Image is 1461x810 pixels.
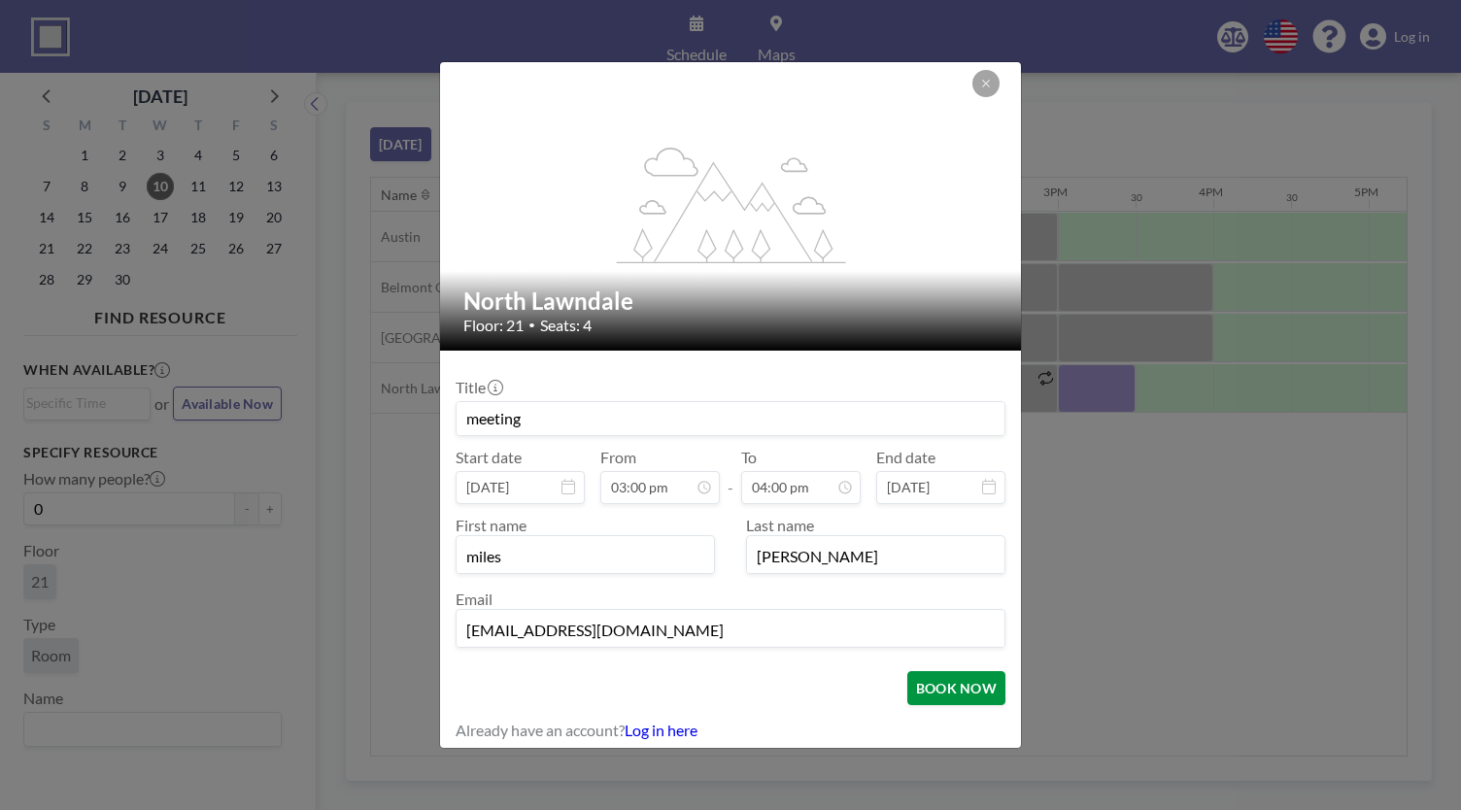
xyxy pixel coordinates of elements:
[528,318,535,332] span: •
[876,448,935,467] label: End date
[456,590,493,608] label: Email
[746,516,814,534] label: Last name
[457,540,714,573] input: First name
[463,287,1000,316] h2: North Lawndale
[456,448,522,467] label: Start date
[456,721,625,740] span: Already have an account?
[625,721,697,739] a: Log in here
[741,448,757,467] label: To
[457,614,1004,647] input: Email
[540,316,592,335] span: Seats: 4
[617,146,846,262] g: flex-grow: 1.2;
[456,516,527,534] label: First name
[907,671,1005,705] button: BOOK NOW
[457,402,1004,435] input: Guest reservation
[747,540,1004,573] input: Last name
[456,378,501,397] label: Title
[728,455,733,497] span: -
[463,316,524,335] span: Floor: 21
[600,448,636,467] label: From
